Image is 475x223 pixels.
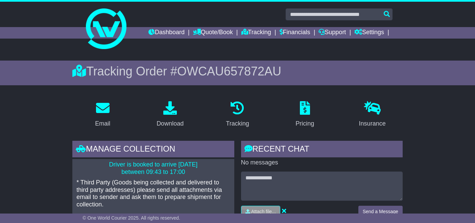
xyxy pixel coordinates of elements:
[241,27,271,39] a: Tracking
[295,119,314,128] div: Pricing
[358,206,403,218] button: Send a Message
[95,119,110,128] div: Email
[241,159,403,166] p: No messages
[193,27,233,39] a: Quote/Book
[291,99,318,131] a: Pricing
[82,215,180,221] span: © One World Courier 2025. All rights reserved.
[76,161,230,176] p: Driver is booked to arrive [DATE] between 09:43 to 17:00
[241,141,403,159] div: RECENT CHAT
[359,119,386,128] div: Insurance
[157,119,184,128] div: Download
[318,27,346,39] a: Support
[76,179,230,208] p: * Third Party (Goods being collected and delivered to third party addresses) please send all atta...
[354,27,384,39] a: Settings
[72,64,403,79] div: Tracking Order #
[72,141,234,159] div: Manage collection
[226,119,249,128] div: Tracking
[177,64,281,78] span: OWCAU657872AU
[221,99,253,131] a: Tracking
[148,27,185,39] a: Dashboard
[91,99,115,131] a: Email
[152,99,188,131] a: Download
[280,27,310,39] a: Financials
[355,99,390,131] a: Insurance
